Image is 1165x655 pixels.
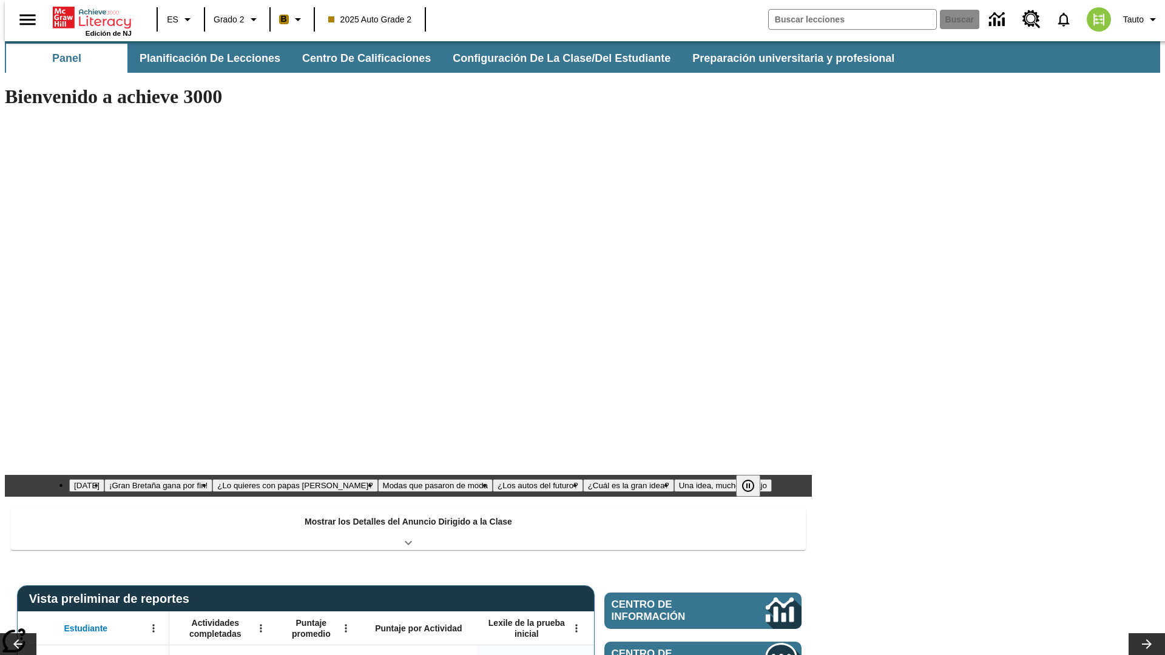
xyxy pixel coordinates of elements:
[69,479,104,492] button: Diapositiva 1 Día del Trabajo
[305,516,512,528] p: Mostrar los Detalles del Anuncio Dirigido a la Clase
[493,479,583,492] button: Diapositiva 5 ¿Los autos del futuro?
[375,623,462,634] span: Puntaje por Actividad
[130,44,290,73] button: Planificación de lecciones
[292,44,441,73] button: Centro de calificaciones
[567,619,586,637] button: Abrir menú
[1087,7,1111,32] img: avatar image
[1048,4,1079,35] a: Notificaciones
[1123,13,1144,26] span: Tauto
[104,479,212,492] button: Diapositiva 2 ¡Gran Bretaña gana por fin!
[11,508,806,550] div: Mostrar los Detalles del Anuncio Dirigido a la Clase
[86,30,132,37] span: Edición de NJ
[29,592,195,606] span: Vista preliminar de reportes
[212,479,377,492] button: Diapositiva 3 ¿Lo quieres con papas fritas?
[53,5,132,30] a: Portada
[443,44,680,73] button: Configuración de la clase/del estudiante
[982,3,1015,36] a: Centro de información
[5,41,1160,73] div: Subbarra de navegación
[161,8,200,30] button: Lenguaje: ES, Selecciona un idioma
[583,479,674,492] button: Diapositiva 6 ¿Cuál es la gran idea?
[1079,4,1118,35] button: Escoja un nuevo avatar
[281,12,287,27] span: B
[482,617,571,639] span: Lexile de la prueba inicial
[328,13,412,26] span: 2025 Auto Grade 2
[144,619,163,637] button: Abrir menú
[274,8,310,30] button: Boost El color de la clase es anaranjado claro. Cambiar el color de la clase.
[736,475,760,497] button: Pausar
[5,44,905,73] div: Subbarra de navegación
[214,13,245,26] span: Grado 2
[252,619,270,637] button: Abrir menú
[736,475,772,497] div: Pausar
[5,86,812,108] h1: Bienvenido a achieve 3000
[175,617,255,639] span: Actividades completadas
[167,13,178,26] span: ES
[10,2,46,38] button: Abrir el menú lateral
[1118,8,1165,30] button: Perfil/Configuración
[337,619,355,637] button: Abrir menú
[6,44,127,73] button: Panel
[209,8,266,30] button: Grado: Grado 2, Elige un grado
[378,479,493,492] button: Diapositiva 4 Modas que pasaron de moda
[1129,633,1165,655] button: Carrusel de lecciones, seguir
[282,617,340,639] span: Puntaje promedio
[769,10,936,29] input: Buscar campo
[674,479,772,492] button: Diapositiva 7 Una idea, mucho trabajo
[64,623,108,634] span: Estudiante
[53,4,132,37] div: Portada
[612,599,725,623] span: Centro de información
[604,593,802,629] a: Centro de información
[1015,3,1048,36] a: Centro de recursos, Se abrirá en una pestaña nueva.
[683,44,904,73] button: Preparación universitaria y profesional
